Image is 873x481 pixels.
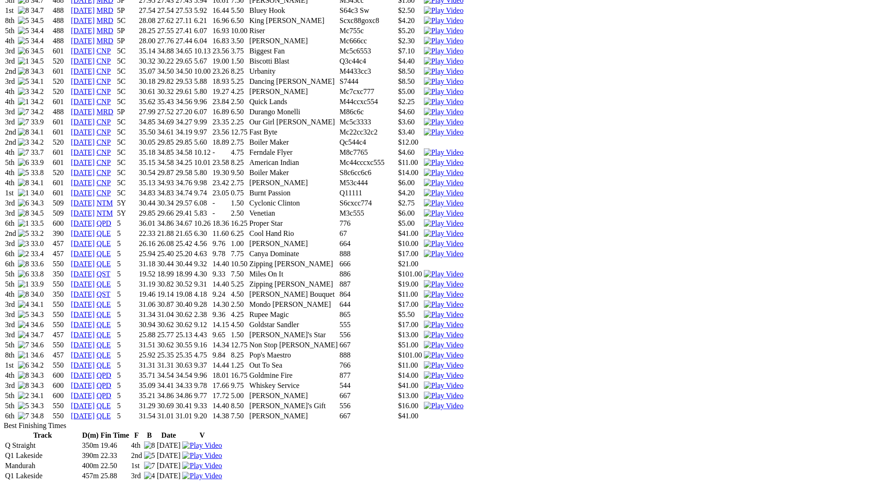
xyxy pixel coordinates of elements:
a: [DATE] [71,77,95,85]
img: 5 [18,402,29,410]
a: QLE [97,260,111,268]
img: Play Video [182,452,222,460]
a: View replay [424,108,463,116]
img: 8 [18,260,29,268]
td: 34.5 [30,57,52,66]
img: 4 [18,331,29,339]
td: 5th [5,26,17,35]
img: 4 [18,300,29,309]
a: View replay [182,462,222,469]
a: CNP [97,138,111,146]
a: [DATE] [71,381,95,389]
a: View replay [424,290,463,298]
img: 8 [18,67,29,76]
a: QLE [97,402,111,410]
img: Play Video [424,179,463,187]
a: CNP [97,118,111,126]
img: Play Video [424,392,463,400]
td: 5C [116,47,138,56]
img: 5 [18,311,29,319]
img: Play Video [424,300,463,309]
a: [DATE] [71,311,95,318]
td: 30.32 [139,57,156,66]
a: View replay [424,402,463,410]
a: View replay [424,300,463,308]
img: 8 [18,6,29,15]
td: 16.93 [212,26,230,35]
img: Play Video [424,37,463,45]
img: Play Video [424,311,463,319]
img: Play Video [424,158,463,167]
td: 1st [5,6,17,15]
td: 3.75 [231,47,248,56]
a: View replay [424,381,463,389]
a: [DATE] [71,199,95,207]
img: 1 [18,98,29,106]
img: 3 [18,88,29,96]
td: 488 [52,36,70,46]
img: Play Video [424,290,463,299]
a: View replay [424,77,463,85]
a: View replay [424,250,463,258]
a: View replay [424,321,463,328]
a: View replay [424,128,463,136]
td: 27.41 [175,26,193,35]
a: CNP [97,98,111,106]
img: 7 [18,148,29,157]
a: QST [97,290,110,298]
a: [DATE] [71,331,95,339]
img: 5 [144,452,155,460]
a: [DATE] [71,250,95,258]
a: [DATE] [71,240,95,247]
img: Play Video [424,209,463,217]
td: Bluey Hook [249,6,338,15]
td: 3.50 [231,36,248,46]
img: 4 [144,472,155,480]
a: QLE [97,321,111,328]
a: QLE [97,311,111,318]
a: View replay [424,341,463,349]
a: CNP [97,128,111,136]
img: 8 [18,209,29,217]
a: [DATE] [71,290,95,298]
a: [DATE] [71,229,95,237]
img: 7 [144,462,155,470]
img: Play Video [424,148,463,157]
a: CNP [97,47,111,55]
td: Mc755c [339,26,386,35]
a: View replay [424,351,463,359]
img: 4 [18,321,29,329]
img: 5 [18,169,29,177]
td: S64c3 Sw [339,6,386,15]
a: View replay [424,209,463,217]
a: [DATE] [71,37,95,45]
td: 35.14 [139,47,156,56]
td: 28.00 [139,36,156,46]
a: QLE [97,361,111,369]
a: [DATE] [71,138,95,146]
a: QLE [97,341,111,349]
td: 6.21 [194,16,211,25]
td: 27.11 [175,16,193,25]
a: MRD [97,108,113,116]
a: QLE [97,300,111,308]
td: $5.20 [398,26,422,35]
a: QLE [97,351,111,359]
td: 6.50 [231,16,248,25]
a: MRD [97,17,113,24]
img: 8 [18,179,29,187]
a: [DATE] [71,280,95,288]
img: 6 [18,47,29,55]
img: Play Video [424,77,463,86]
img: 7 [18,412,29,420]
a: [DATE] [71,88,95,95]
td: 27.55 [157,26,174,35]
img: 6 [18,158,29,167]
img: 5 [18,27,29,35]
img: 3 [18,138,29,147]
a: CNP [97,158,111,166]
a: [DATE] [71,98,95,106]
td: 34.7 [30,6,52,15]
td: King [PERSON_NAME] [249,16,338,25]
td: 34.5 [30,47,52,56]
